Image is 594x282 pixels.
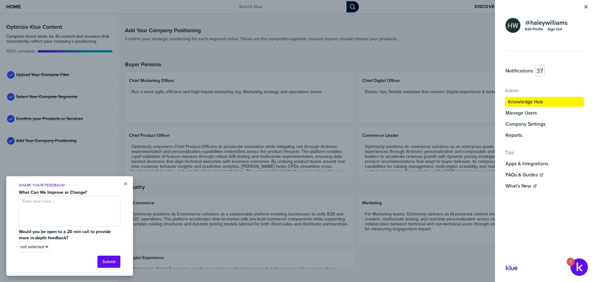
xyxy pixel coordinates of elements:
button: Close [123,180,128,188]
a: What's New [505,182,584,190]
label: Reports [506,132,522,138]
h4: Tips [505,149,584,156]
label: What's New [506,183,531,189]
strong: Would you be open to a 20 min call to provide more in-depth feedback? [19,228,112,241]
h4: Admin [505,87,584,94]
a: Edit Profile [525,26,544,32]
a: FAQs & Guides [505,171,584,179]
div: 1 [570,262,571,270]
span: @ haleywilliams [525,20,567,26]
button: Sign Out [547,26,562,32]
button: Open Resource Center, 1 new notification [570,258,588,276]
label: Notifications [506,68,533,74]
img: 64e45ff9b10861f717a37c775829af77-sml.png [506,19,520,32]
button: Submit [97,256,120,268]
a: Manage Users [505,109,584,117]
div: Sign Out [548,27,562,32]
p: Share Your Feedback! [19,183,120,188]
strong: What Can We Improve or Change? [19,189,87,196]
a: @haleywilliams [525,19,568,26]
a: Company Settings [505,120,584,128]
label: Manage Users [506,110,537,116]
span: 37 [535,65,544,76]
label: Knowledge Hub [508,99,543,105]
label: FAQs & Guides [506,172,538,178]
div: Haley Williams [506,18,520,33]
button: Close Menu [583,4,589,10]
a: Notifications37 [505,65,584,77]
button: Apps & Integrations [505,160,584,167]
label: Apps & Integrations [506,161,548,167]
div: Edit Profile [525,27,543,32]
button: Reports [505,132,584,139]
label: Company Settings [506,121,545,127]
button: Knowledge Hub [505,97,584,107]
